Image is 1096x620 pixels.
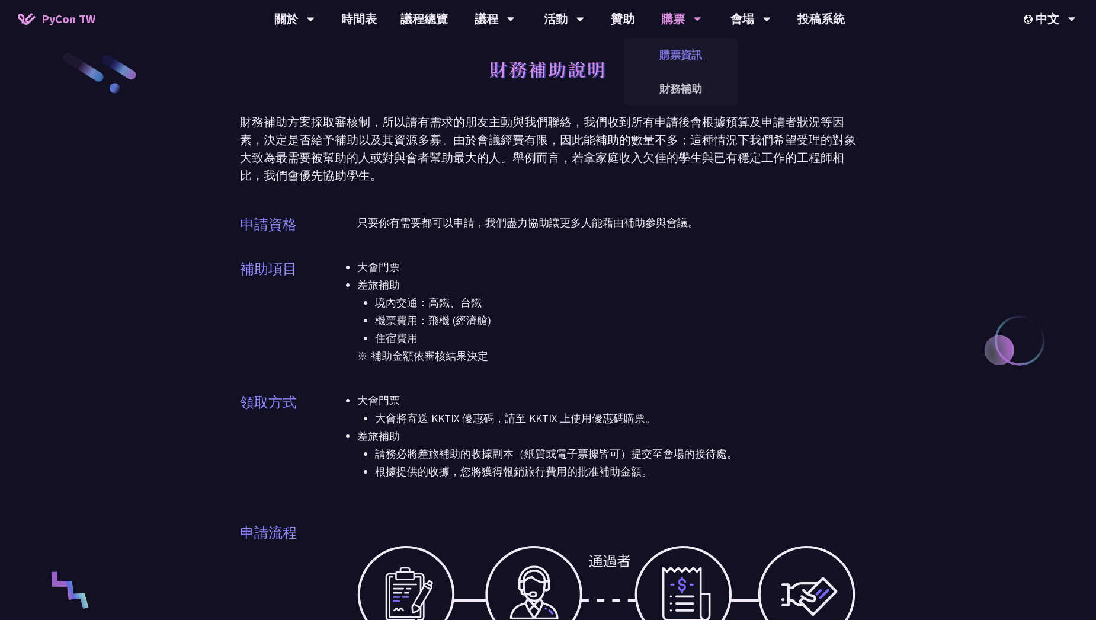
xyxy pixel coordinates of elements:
[375,445,856,463] li: 請務必將差旅補助的收據副本（紙質或電子票據皆可）提交至會場的接待處。
[357,276,856,347] li: 差旅補助
[18,13,36,25] img: Home icon of PyCon TW 2025
[375,463,856,481] li: 根據提供的收據，您將獲得報銷旅行費用的批准補助金額。
[357,427,856,481] li: 差旅補助
[240,214,297,235] p: 申請資格
[240,258,297,280] p: 補助項目
[624,75,738,103] a: 財務補助
[41,10,95,28] span: PyCon TW
[375,330,856,347] li: 住宿費用
[240,522,297,544] p: 申請流程
[375,410,856,427] li: 大會將寄送 KKTIX 優惠碼，請至 KKTIX 上使用優惠碼購票。
[357,392,856,427] li: 大會門票
[6,4,107,34] a: PyCon TW
[240,113,856,184] div: 財務補助方案採取審核制，所以請有需求的朋友主動與我們聯絡，我們收到所有申請後會根據預算及申請者狀況等因素，決定是否給予補助以及其資源多寡。由於會議經費有限，因此能補助的數量不多；這種情況下我們希...
[624,41,738,69] a: 購票資訊
[357,258,856,276] li: 大會門票
[357,347,856,365] p: ※ 補助金額依審核結果決定
[240,392,297,413] p: 領取方式
[1024,15,1036,24] img: Locale Icon
[375,294,856,312] li: 境內交通：高鐵、台鐵
[375,312,856,330] li: 機票費用：飛機 (經濟艙)
[357,214,856,232] p: 只要你有需要都可以申請，我們盡力協助讓更多人能藉由補助參與會議。
[489,51,607,87] h1: 財務補助說明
